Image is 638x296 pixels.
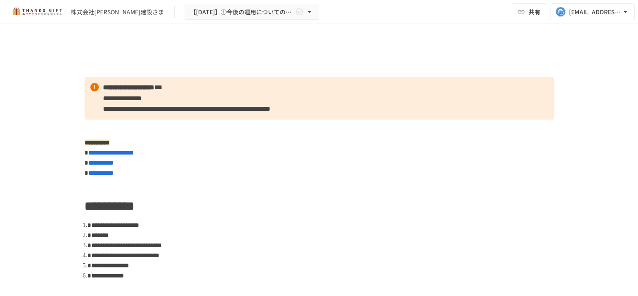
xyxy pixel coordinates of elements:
span: 共有 [529,7,540,16]
button: [EMAIL_ADDRESS][DOMAIN_NAME] [551,3,635,20]
div: [EMAIL_ADDRESS][DOMAIN_NAME] [569,7,621,17]
img: mMP1OxWUAhQbsRWCurg7vIHe5HqDpP7qZo7fRoNLXQh [10,5,64,19]
button: 【[DATE]】①今後の運用についてのご案内/THANKS GIFTキックオフMTG [185,4,319,20]
div: 株式会社[PERSON_NAME]建設さま [71,8,164,16]
span: 【[DATE]】①今後の運用についてのご案内/THANKS GIFTキックオフMTG [190,7,294,17]
button: 共有 [512,3,547,20]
